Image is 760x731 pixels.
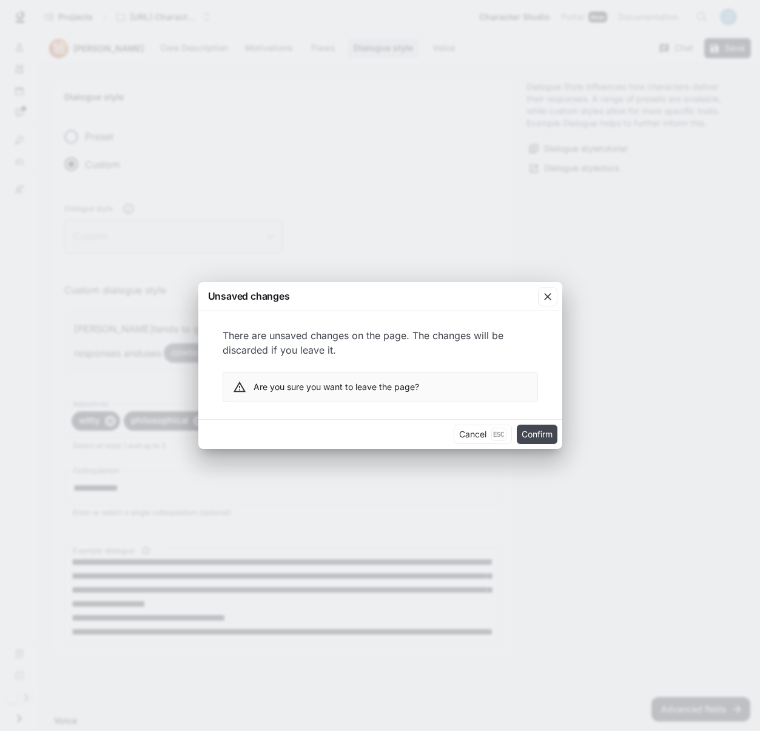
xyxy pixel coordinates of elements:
[517,425,557,444] button: Confirm
[254,376,419,398] div: Are you sure you want to leave the page?
[223,328,538,357] p: There are unsaved changes on the page. The changes will be discarded if you leave it.
[208,289,290,303] p: Unsaved changes
[491,428,506,441] p: Esc
[454,425,512,444] button: CancelEsc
